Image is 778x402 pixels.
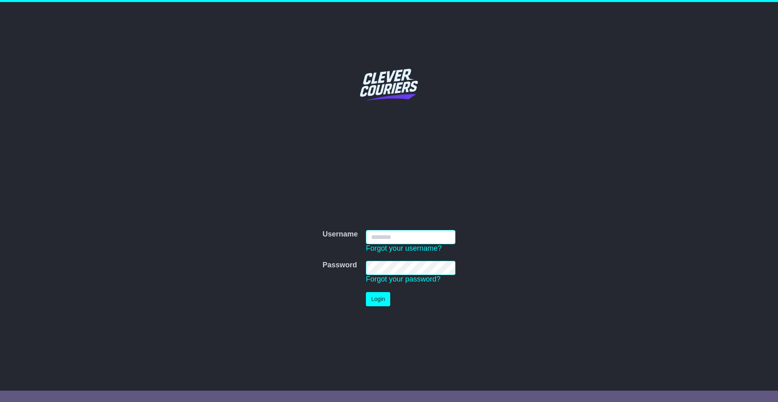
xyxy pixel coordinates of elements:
button: Login [366,292,390,306]
a: Forgot your username? [366,244,442,252]
img: Clever Couriers [355,50,423,119]
a: Forgot your password? [366,275,440,283]
label: Username [323,230,358,239]
label: Password [323,261,357,270]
